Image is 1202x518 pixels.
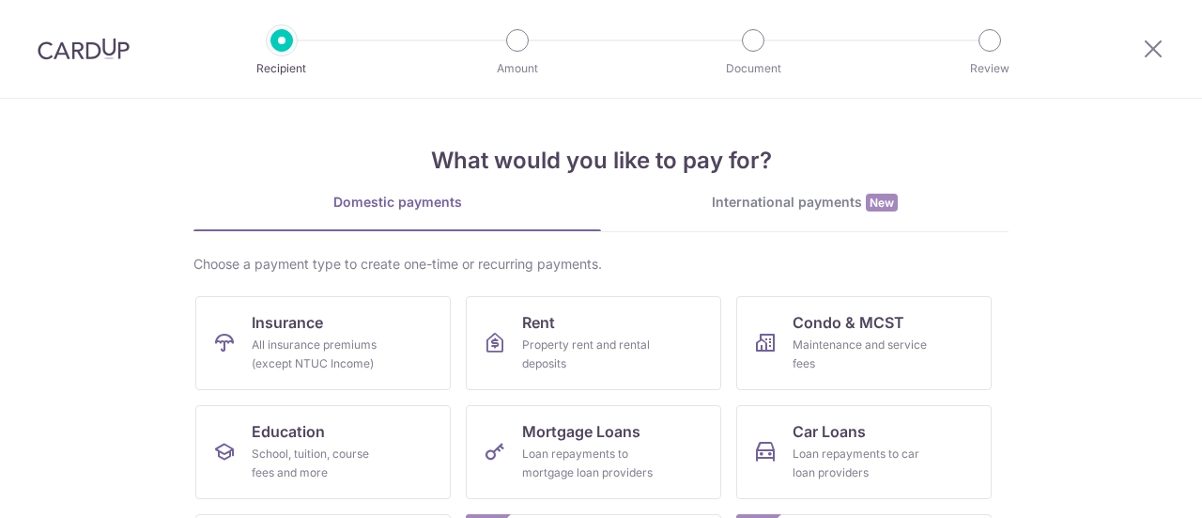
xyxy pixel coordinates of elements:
p: Document [684,59,823,78]
div: Loan repayments to mortgage loan providers [522,445,657,482]
a: Car LoansLoan repayments to car loan providers [736,405,992,499]
div: Maintenance and service fees [793,336,928,373]
span: Car Loans [793,420,866,443]
div: Choose a payment type to create one-time or recurring payments. [193,255,1009,274]
p: Recipient [212,59,351,78]
iframe: Opens a widget where you can find more information [1082,462,1183,509]
div: International payments [601,193,1009,212]
div: Loan repayments to car loan providers [793,445,928,482]
span: Condo & MCST [793,311,904,334]
a: Mortgage LoansLoan repayments to mortgage loan providers [466,405,721,499]
span: Education [252,420,325,443]
p: Review [920,59,1059,78]
p: Amount [448,59,587,78]
div: All insurance premiums (except NTUC Income) [252,336,387,373]
span: New [866,194,898,212]
span: Rent [522,311,555,334]
a: Condo & MCSTMaintenance and service fees [736,296,992,390]
a: RentProperty rent and rental deposits [466,296,721,390]
span: Mortgage Loans [522,420,640,443]
h4: What would you like to pay for? [193,144,1009,178]
a: EducationSchool, tuition, course fees and more [195,405,451,499]
img: CardUp [38,38,130,60]
div: School, tuition, course fees and more [252,445,387,482]
div: Property rent and rental deposits [522,336,657,373]
span: Insurance [252,311,323,334]
div: Domestic payments [193,193,601,212]
a: InsuranceAll insurance premiums (except NTUC Income) [195,296,451,390]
